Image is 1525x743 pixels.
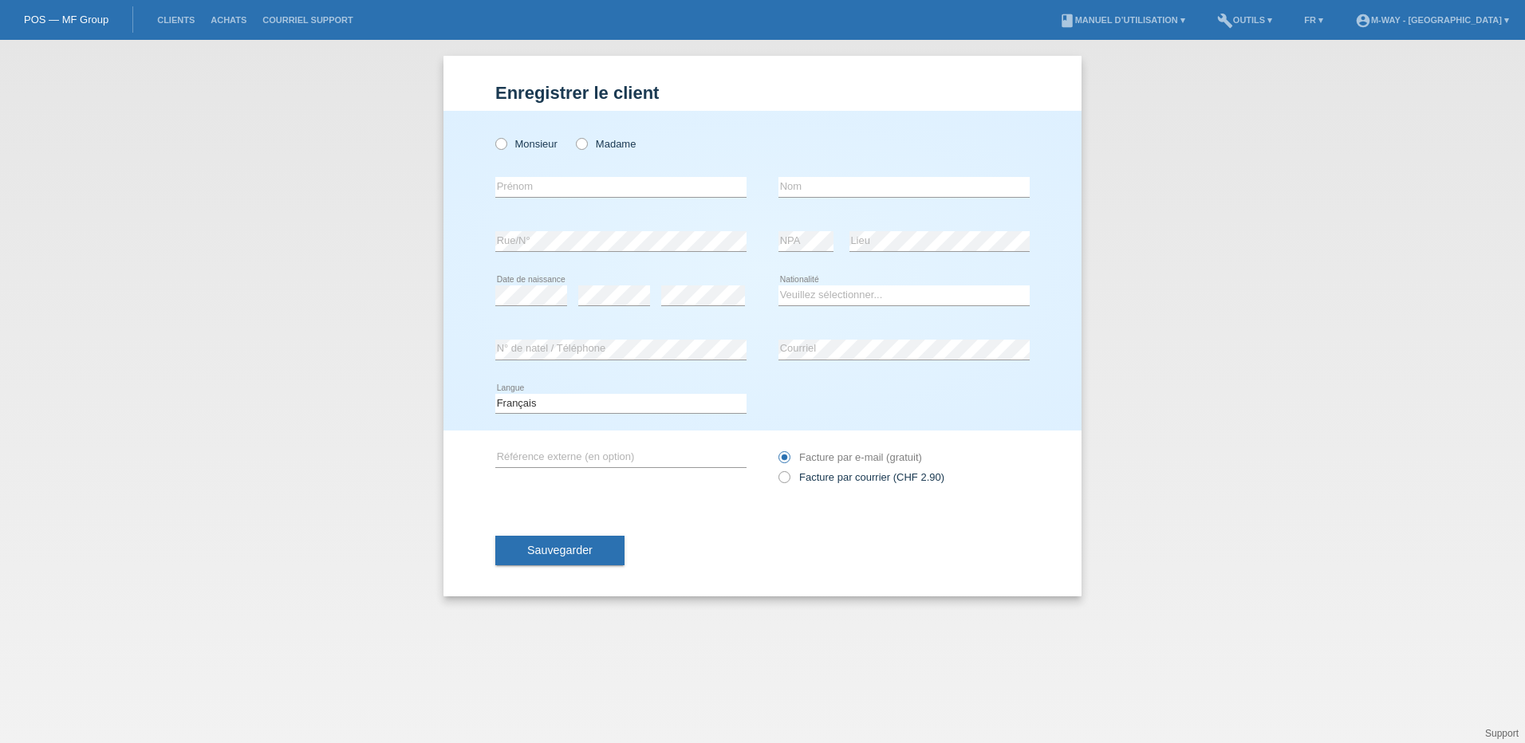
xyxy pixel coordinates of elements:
[1355,13,1371,29] i: account_circle
[1485,728,1519,739] a: Support
[1347,15,1517,25] a: account_circlem-way - [GEOGRAPHIC_DATA] ▾
[778,451,922,463] label: Facture par e-mail (gratuit)
[778,451,789,471] input: Facture par e-mail (gratuit)
[576,138,636,150] label: Madame
[495,138,558,150] label: Monsieur
[149,15,203,25] a: Clients
[527,544,593,556] span: Sauvegarder
[1051,15,1193,25] a: bookManuel d’utilisation ▾
[576,138,586,148] input: Madame
[254,15,361,25] a: Courriel Support
[1059,13,1075,29] i: book
[778,471,789,491] input: Facture par courrier (CHF 2.90)
[778,471,944,483] label: Facture par courrier (CHF 2.90)
[203,15,254,25] a: Achats
[1296,15,1331,25] a: FR ▾
[495,83,1030,103] h1: Enregistrer le client
[1209,15,1280,25] a: buildOutils ▾
[495,138,506,148] input: Monsieur
[24,14,108,26] a: POS — MF Group
[495,536,625,566] button: Sauvegarder
[1217,13,1233,29] i: build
